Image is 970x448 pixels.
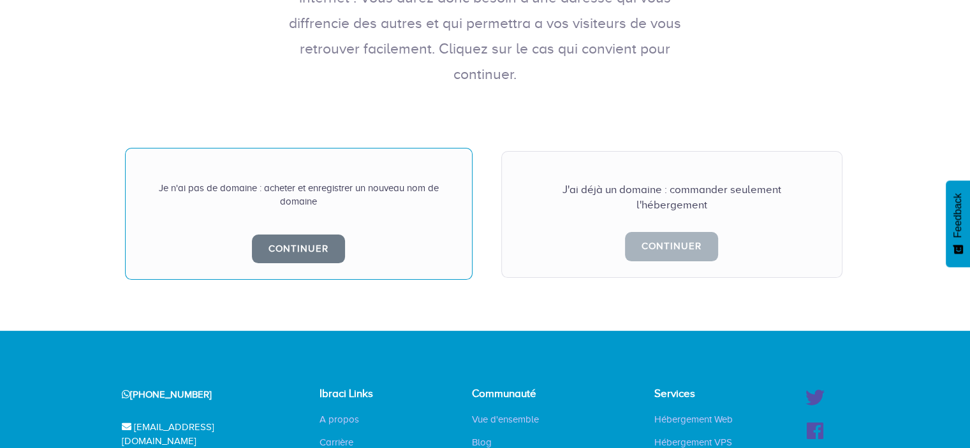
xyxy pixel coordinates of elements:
a: Hébergement Web [645,413,742,426]
h4: Services [654,388,751,400]
h4: Communauté [472,388,560,400]
h4: Ibraci Links [320,388,402,400]
a: Vue d'ensemble [462,413,548,426]
span: Feedback [952,193,964,238]
a: Continuer [252,235,345,263]
div: J'ai déjà un domaine : commander seulement l'hébergement [527,182,816,213]
a: Continuer [625,232,718,261]
button: Feedback - Afficher l’enquête [946,180,970,267]
div: Je n'ai pas de domaine : acheter et enregistrer un nouveau nom de domaine [151,182,446,209]
a: A propos [310,413,369,426]
div: [PHONE_NUMBER] [106,379,290,411]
